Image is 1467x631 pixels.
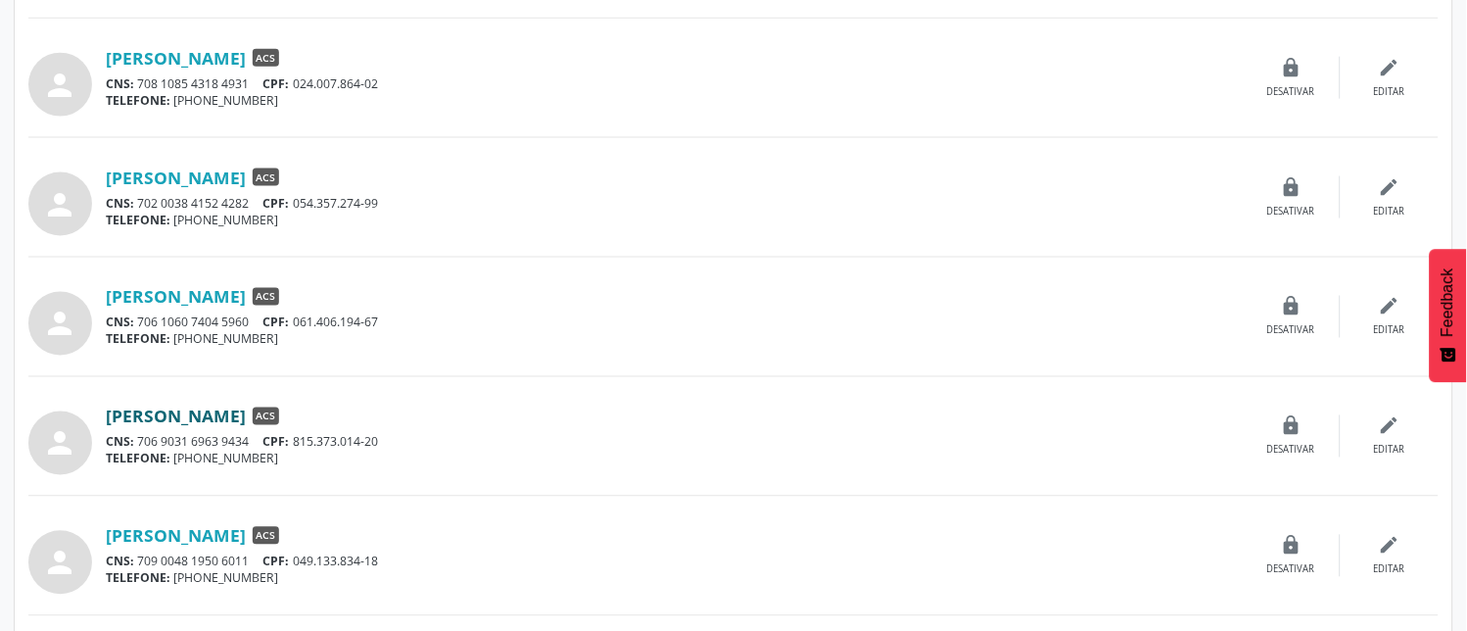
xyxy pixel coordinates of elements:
[106,331,1243,348] div: [PHONE_NUMBER]
[1379,176,1400,198] i: edit
[106,47,246,69] a: [PERSON_NAME]
[263,75,290,92] span: CPF:
[253,49,279,67] span: ACS
[106,92,1243,109] div: [PHONE_NUMBER]
[263,315,290,331] span: CPF:
[1267,444,1315,458] div: Desativar
[106,212,170,228] span: TELEFONE:
[1267,205,1315,218] div: Desativar
[253,408,279,425] span: ACS
[1374,205,1405,218] div: Editar
[106,570,1243,587] div: [PHONE_NUMBER]
[106,92,170,109] span: TELEFONE:
[1379,415,1400,437] i: edit
[1379,296,1400,317] i: edit
[253,288,279,306] span: ACS
[43,68,78,103] i: person
[106,315,134,331] span: CNS:
[106,195,1243,212] div: 702 0038 4152 4282 054.357.274-99
[106,212,1243,228] div: [PHONE_NUMBER]
[43,426,78,461] i: person
[106,315,1243,331] div: 706 1060 7404 5960 061.406.194-67
[106,195,134,212] span: CNS:
[106,434,134,451] span: CNS:
[43,307,78,342] i: person
[263,195,290,212] span: CPF:
[1440,268,1457,337] span: Feedback
[106,570,170,587] span: TELEFONE:
[1281,296,1302,317] i: lock
[106,451,170,467] span: TELEFONE:
[1267,85,1315,99] div: Desativar
[1281,176,1302,198] i: lock
[253,527,279,545] span: ACS
[1267,324,1315,338] div: Desativar
[1374,563,1405,577] div: Editar
[106,75,134,92] span: CNS:
[106,167,246,188] a: [PERSON_NAME]
[43,546,78,581] i: person
[1430,249,1467,382] button: Feedback - Mostrar pesquisa
[253,169,279,186] span: ACS
[1374,324,1405,338] div: Editar
[263,554,290,570] span: CPF:
[106,331,170,348] span: TELEFONE:
[106,406,246,427] a: [PERSON_NAME]
[43,187,78,222] i: person
[106,75,1243,92] div: 708 1085 4318 4931 024.007.864-02
[1281,415,1302,437] i: lock
[263,434,290,451] span: CPF:
[106,451,1243,467] div: [PHONE_NUMBER]
[1379,57,1400,78] i: edit
[106,554,134,570] span: CNS:
[1374,85,1405,99] div: Editar
[1379,535,1400,557] i: edit
[106,286,246,308] a: [PERSON_NAME]
[106,434,1243,451] div: 706 9031 6963 9434 815.373.014-20
[1267,563,1315,577] div: Desativar
[1281,57,1302,78] i: lock
[106,525,246,547] a: [PERSON_NAME]
[1374,444,1405,458] div: Editar
[106,554,1243,570] div: 709 0048 1950 6011 049.133.834-18
[1281,535,1302,557] i: lock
